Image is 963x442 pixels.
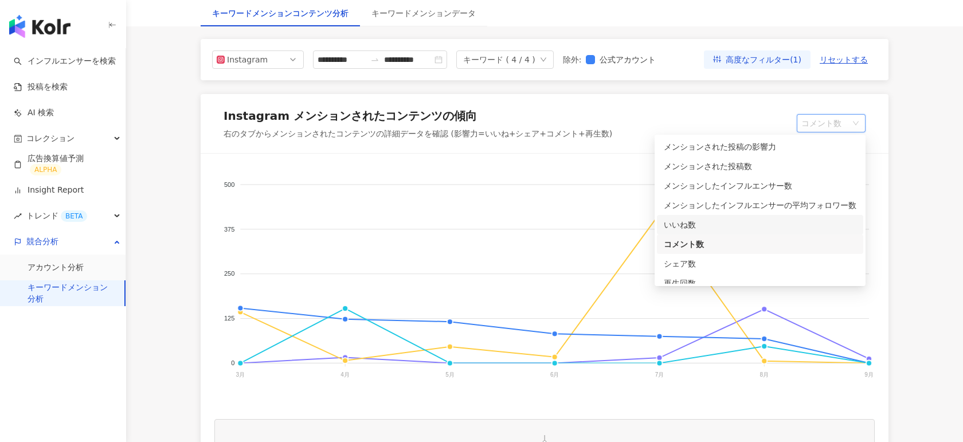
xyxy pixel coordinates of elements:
div: キーワードメンションデータ [371,7,476,19]
div: メンションされた投稿数 [664,160,856,173]
div: Instagram [227,51,264,68]
a: Insight Report [14,185,84,196]
span: to [370,55,379,64]
div: メンションされた投稿数 [657,157,863,176]
button: リセットする [811,50,877,69]
div: 再生回数 [664,277,856,290]
img: logo [9,15,71,38]
div: メンションされた投稿の影響力 [664,140,856,153]
a: 投稿を検索 [14,81,68,93]
span: リセットする [820,51,868,69]
div: キーワード ( 4 / 4 ) [463,51,535,68]
div: シェア数 [657,254,863,273]
span: 高度なフィルター(1) [726,51,801,69]
span: 公式アカウント [595,53,660,66]
button: 高度なフィルター(1) [704,50,811,69]
tspan: 375 [224,226,234,233]
a: AI 検索 [14,107,54,119]
div: メンションしたインフルエンサー数 [657,176,863,195]
div: メンションしたインフルエンサーの平均フォロワー数 [657,195,863,215]
label: 除外 : [563,53,582,66]
div: Instagram メンションされたコンテンツの傾向 [224,108,477,124]
tspan: 125 [224,315,234,322]
a: 広告換算値予測ALPHA [14,153,116,176]
div: メンションされた投稿の影響力 [657,137,863,157]
tspan: 7月 [655,372,664,378]
tspan: 5月 [445,372,455,378]
div: いいね数 [664,218,856,231]
div: メンションしたインフルエンサー数 [664,179,856,192]
tspan: 4月 [340,372,350,378]
a: キーワードメンション分析 [28,282,115,304]
span: swap-right [370,55,379,64]
div: メンションしたインフルエンサーの平均フォロワー数 [664,199,856,212]
tspan: 8月 [760,372,769,378]
span: トレンド [26,203,87,229]
div: 右のタブからメンションされたコンテンツの詳細データを確認 (影響力=いいね+シェア+コメント+再生数) [224,128,612,140]
span: コレクション [26,126,75,151]
tspan: 0 [231,359,234,366]
tspan: 9月 [864,372,874,378]
span: 競合分析 [26,229,58,255]
a: searchインフルエンサーを検索 [14,56,116,67]
div: シェア数 [664,257,856,270]
div: いいね数 [657,215,863,234]
div: BETA [61,210,87,222]
tspan: 6月 [550,372,559,378]
div: コメント数 [657,234,863,254]
a: アカウント分析 [28,262,84,273]
div: コメント数 [664,238,856,251]
span: down [540,56,547,63]
div: 再生回数 [657,273,863,293]
span: rise [14,212,22,220]
tspan: 3月 [236,372,245,378]
div: キーワードメンションコンテンツ分析 [212,7,349,19]
span: コメント数 [801,115,861,132]
tspan: 250 [224,271,234,277]
tspan: 500 [224,181,234,188]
